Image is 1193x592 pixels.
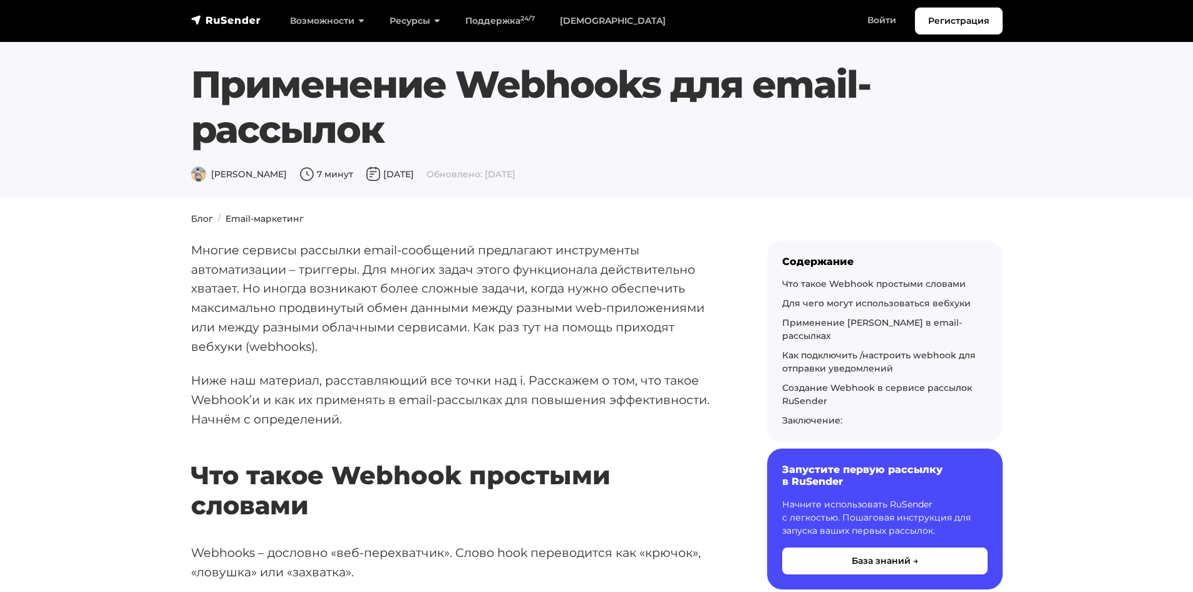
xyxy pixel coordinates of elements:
a: Что такое Webhook простыми словами [782,278,966,289]
a: Заключение: [782,415,842,426]
a: Войти [855,8,909,33]
h6: Запустите первую рассылку в RuSender [782,464,988,487]
h1: Применение Webhooks для email-рассылок [191,62,934,152]
h2: Что такое Webhook простыми словами [191,423,727,521]
span: Обновлено: [DATE] [426,169,515,180]
img: RuSender [191,14,261,26]
span: [DATE] [366,169,414,180]
p: Начните использовать RuSender с легкостью. Пошаговая инструкция для запуска ваших первых рассылок. [782,498,988,537]
span: 7 минут [299,169,353,180]
img: Время чтения [299,167,314,182]
a: Поддержка24/7 [453,8,547,34]
nav: breadcrumb [183,212,1010,226]
a: Создание Webhook в сервисе рассылок RuSender [782,382,972,407]
a: Запустите первую рассылку в RuSender Начните использовать RuSender с легкостью. Пошаговая инструк... [767,449,1003,589]
button: База знаний → [782,548,988,574]
span: [PERSON_NAME] [191,169,287,180]
a: [DEMOGRAPHIC_DATA] [547,8,678,34]
p: Многие сервисы рассылки email-сообщений предлагают инструменты автоматизации – триггеры. Для мног... [191,241,727,356]
a: Блог [191,213,213,224]
a: Применение [PERSON_NAME] в email-рассылках [782,317,962,341]
img: Дата публикации [366,167,381,182]
p: Webhooks – дословно «веб-перехватчик». Слово hook переводится как «крючок», «ловушка» или «захват... [191,543,727,581]
li: Email-маркетинг [213,212,304,226]
a: Для чего могут использоваться вебхуки [782,298,971,309]
div: Содержание [782,256,988,267]
p: Ниже наш материал, расставляющий все точки над i. Расскажем о том, что такое Webhook’и и как их п... [191,371,727,428]
sup: 24/7 [520,14,535,23]
a: Ресурсы [377,8,453,34]
a: Возможности [277,8,377,34]
a: Регистрация [915,8,1003,34]
a: Как подключить /настроить webhook для отправки уведомлений [782,350,976,374]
